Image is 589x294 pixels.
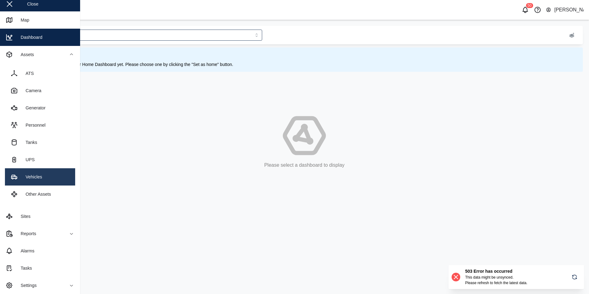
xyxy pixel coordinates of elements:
[30,30,262,41] input: Choose a dashboard
[465,268,527,275] h6: 503 Error has occurred
[16,282,37,289] div: Settings
[5,151,75,168] a: UPS
[546,6,584,14] button: [PERSON_NAME]
[27,1,39,7] div: Close
[526,3,533,8] div: 50
[21,139,37,146] div: Tanks
[16,213,30,220] div: Sites
[21,70,34,77] div: ATS
[21,104,46,111] div: Generator
[21,156,35,163] div: UPS
[264,161,345,169] div: Please select a dashboard to display
[465,275,527,280] div: This data might be unsynced.
[554,6,584,14] div: [PERSON_NAME]
[5,134,75,151] a: Tanks
[16,230,36,237] div: Reports
[42,61,579,68] div: You haven't set your Home Dashboard yet. Please choose one by clicking the "Set as home" button.
[16,247,35,254] div: Alarms
[16,17,29,23] div: Map
[21,87,41,94] div: Camera
[21,122,46,129] div: Personnel
[5,168,75,186] a: Vehicles
[5,82,75,99] a: Camera
[16,34,42,41] div: Dashboard
[5,116,75,134] a: Personnel
[21,191,51,198] div: Other Assets
[5,65,75,82] a: ATS
[16,265,32,272] div: Tasks
[5,186,75,203] a: Other Assets
[5,99,75,116] a: Generator
[465,280,527,286] div: Please refresh to fetch the latest data.
[21,174,42,180] div: Vehicles
[16,51,34,58] div: Assets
